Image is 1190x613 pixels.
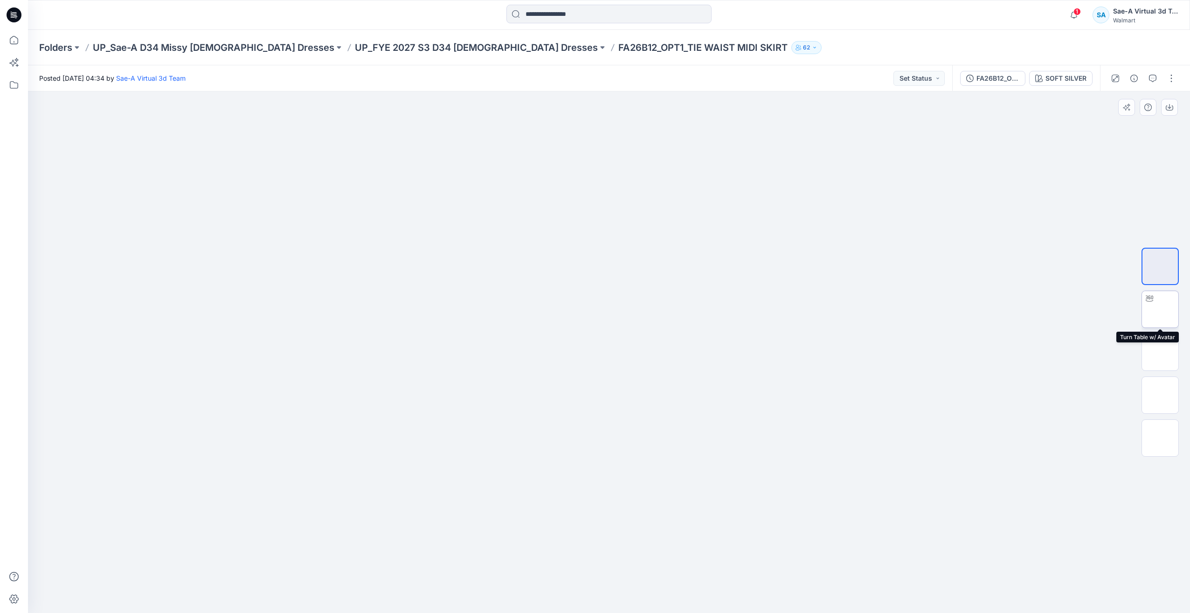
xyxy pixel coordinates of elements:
div: Walmart [1113,17,1178,24]
span: 1 [1073,8,1081,15]
p: FA26B12_OPT1_TIE WAIST MIDI SKIRT [618,41,788,54]
p: 62 [803,42,810,53]
button: SOFT SILVER [1029,71,1093,86]
button: 62 [791,41,822,54]
div: FA26B12_OPT1_SOFT SILVER [976,73,1019,84]
a: UP_Sae-A D34 Missy [DEMOGRAPHIC_DATA] Dresses [93,41,334,54]
a: UP_FYE 2027 S3 D34 [DEMOGRAPHIC_DATA] Dresses [355,41,598,54]
a: Folders [39,41,72,54]
div: SA [1093,7,1109,23]
a: Sae-A Virtual 3d Team [116,74,186,82]
button: Details [1127,71,1142,86]
div: Sae-A Virtual 3d Team [1113,6,1178,17]
button: FA26B12_OPT1_SOFT SILVER [960,71,1025,86]
span: Posted [DATE] 04:34 by [39,73,186,83]
div: SOFT SILVER [1045,73,1086,84]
